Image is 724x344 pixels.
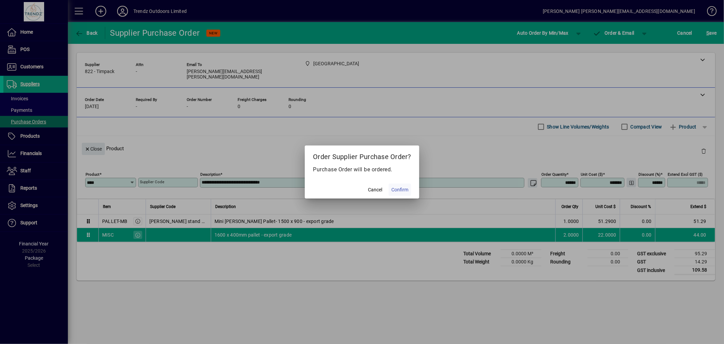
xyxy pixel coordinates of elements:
[364,184,386,196] button: Cancel
[389,184,411,196] button: Confirm
[305,145,419,165] h2: Order Supplier Purchase Order?
[313,166,411,174] p: Purchase Order will be ordered.
[391,186,408,193] span: Confirm
[368,186,382,193] span: Cancel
